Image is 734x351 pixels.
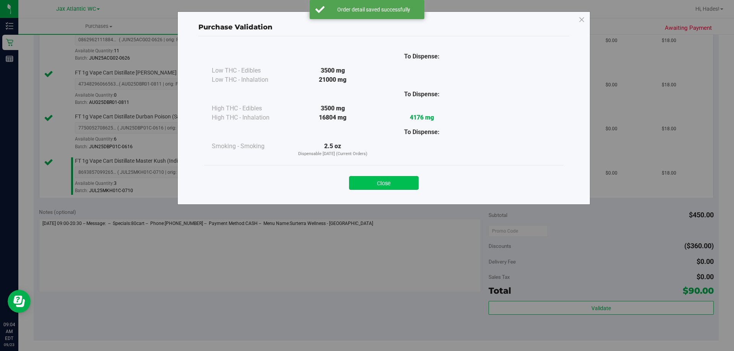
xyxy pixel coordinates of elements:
[288,66,377,75] div: 3500 mg
[329,6,419,13] div: Order detail saved successfully
[212,75,288,84] div: Low THC - Inhalation
[377,90,466,99] div: To Dispense:
[288,75,377,84] div: 21000 mg
[288,104,377,113] div: 3500 mg
[198,23,273,31] span: Purchase Validation
[377,52,466,61] div: To Dispense:
[212,66,288,75] div: Low THC - Edibles
[288,113,377,122] div: 16804 mg
[288,142,377,157] div: 2.5 oz
[212,104,288,113] div: High THC - Edibles
[377,128,466,137] div: To Dispense:
[288,151,377,157] p: Dispensable [DATE] (Current Orders)
[349,176,419,190] button: Close
[8,290,31,313] iframe: Resource center
[212,142,288,151] div: Smoking - Smoking
[410,114,434,121] strong: 4176 mg
[212,113,288,122] div: High THC - Inhalation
